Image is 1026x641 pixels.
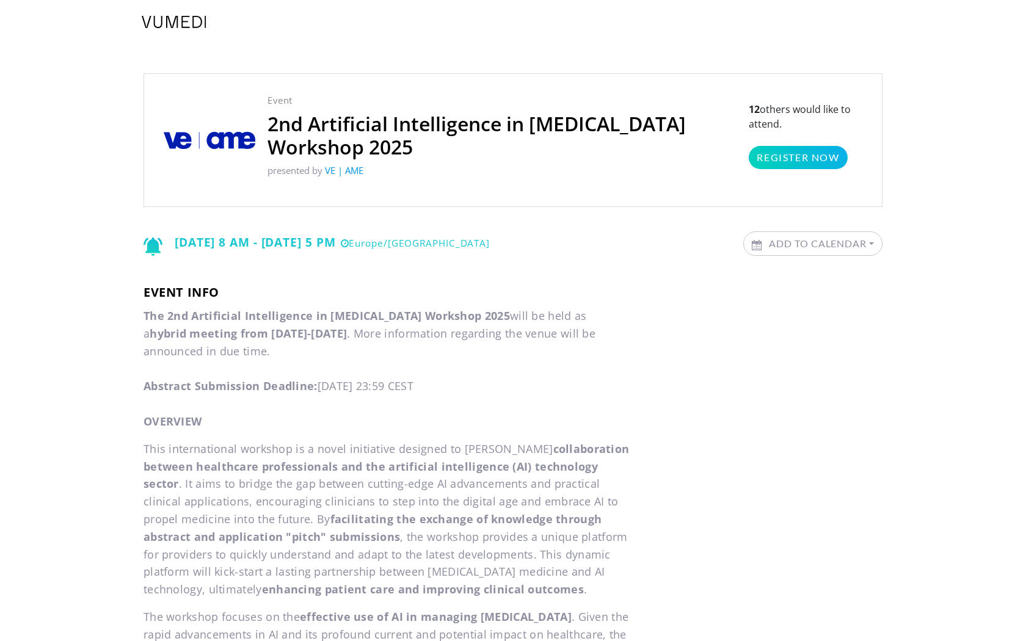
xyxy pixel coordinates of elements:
strong: collaboration between healthcare professionals and the artificial intelligence (AI) technology se... [144,441,629,491]
a: Add to Calendar [744,232,882,255]
p: others would like to attend. [749,102,862,169]
h2: 2nd Artificial Intelligence in [MEDICAL_DATA] Workshop 2025 [267,112,737,159]
strong: The 2nd Artificial Intelligence in [MEDICAL_DATA] Workshop 2025 [144,308,510,323]
p: Event [267,93,737,107]
p: This international workshop is a novel initiative designed to [PERSON_NAME] . It aims to bridge t... [144,440,630,598]
img: Calendar icon [752,240,762,250]
strong: 12 [749,103,760,116]
strong: hybrid meeting from [DATE]-[DATE] [150,326,347,341]
small: Europe/[GEOGRAPHIC_DATA] [341,237,490,250]
strong: enhancing patient care and improving clinical outcomes [262,582,584,596]
a: Register Now [749,146,847,169]
img: VE | AME [164,132,255,149]
a: VE | AME [325,164,363,176]
img: Notification icon [144,237,162,256]
img: VuMedi Logo [142,16,206,28]
p: presented by [267,164,737,178]
p: will be held as a . More information regarding the venue will be announced in due time. [DATE] 23... [144,307,630,430]
h3: Event info [144,285,882,300]
strong: Abstract Submission Deadline: [144,378,318,393]
div: [DATE] 8 AM - [DATE] 5 PM [144,231,490,256]
strong: effective use of AI in managing [MEDICAL_DATA] [300,609,572,624]
strong: OVERVIEW [144,414,202,429]
strong: facilitating the exchange of knowledge through abstract and application "pitch" submissions [144,512,602,544]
